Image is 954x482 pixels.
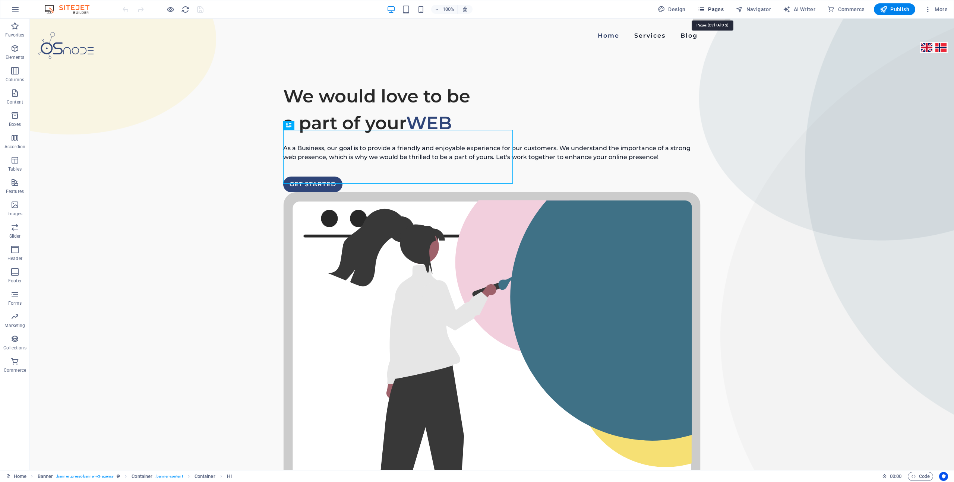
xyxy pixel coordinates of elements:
[8,166,22,172] p: Tables
[8,278,22,284] p: Footer
[695,3,727,15] button: Pages
[431,5,458,14] button: 100%
[462,6,468,13] i: On resize automatically adjust zoom level to fit chosen device.
[195,472,215,481] span: Click to select. Double-click to edit
[655,3,689,15] div: Design (Ctrl+Alt+Y)
[442,5,454,14] h6: 100%
[166,5,175,14] button: Click here to leave preview mode and continue editing
[56,472,114,481] span: . banner .preset-banner-v3-agency
[253,125,671,143] div: As a Business, our goal is to provide a friendly and enjoyable experience for our customers. We u...
[736,6,771,13] span: Navigator
[7,211,23,217] p: Images
[882,472,902,481] h6: Session time
[43,5,99,14] img: Editor Logo
[3,345,26,351] p: Collections
[6,472,26,481] a: Click to cancel selection. Double-click to open Pages
[655,3,689,15] button: Design
[658,6,686,13] span: Design
[783,6,815,13] span: AI Writer
[4,144,25,150] p: Accordion
[908,472,933,481] button: Code
[9,121,21,127] p: Boxes
[227,472,233,481] span: Click to select. Double-click to edit
[6,77,24,83] p: Columns
[9,233,21,239] p: Slider
[181,5,190,14] i: Reload page
[8,300,22,306] p: Forms
[921,3,951,15] button: More
[924,6,948,13] span: More
[895,473,896,479] span: :
[7,99,23,105] p: Content
[6,54,25,60] p: Elements
[911,472,930,481] span: Code
[827,6,865,13] span: Commerce
[132,472,152,481] span: Click to select. Double-click to edit
[6,188,24,194] p: Features
[824,3,868,15] button: Commerce
[117,474,120,478] i: This element is a customizable preset
[880,6,909,13] span: Publish
[38,472,233,481] nav: breadcrumb
[733,3,774,15] button: Navigator
[5,32,24,38] p: Favorites
[7,256,22,261] p: Header
[780,3,818,15] button: AI Writer
[4,367,26,373] p: Commerce
[890,472,901,481] span: 00 00
[181,5,190,14] button: reload
[4,323,25,329] p: Marketing
[939,472,948,481] button: Usercentrics
[698,6,724,13] span: Pages
[874,3,915,15] button: Publish
[155,472,183,481] span: . banner-content
[38,472,53,481] span: Click to select. Double-click to edit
